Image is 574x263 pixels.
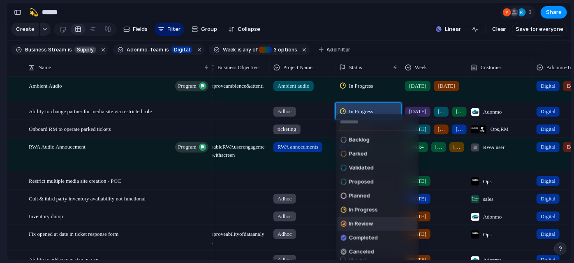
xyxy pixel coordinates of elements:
[349,206,378,214] span: In Progress
[349,248,374,256] span: Canceled
[349,234,378,242] span: Completed
[349,178,374,186] span: Proposed
[349,164,374,172] span: Validated
[349,136,370,144] span: Backlog
[349,220,373,228] span: In Review
[349,150,367,158] span: Parked
[349,192,370,200] span: Planned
